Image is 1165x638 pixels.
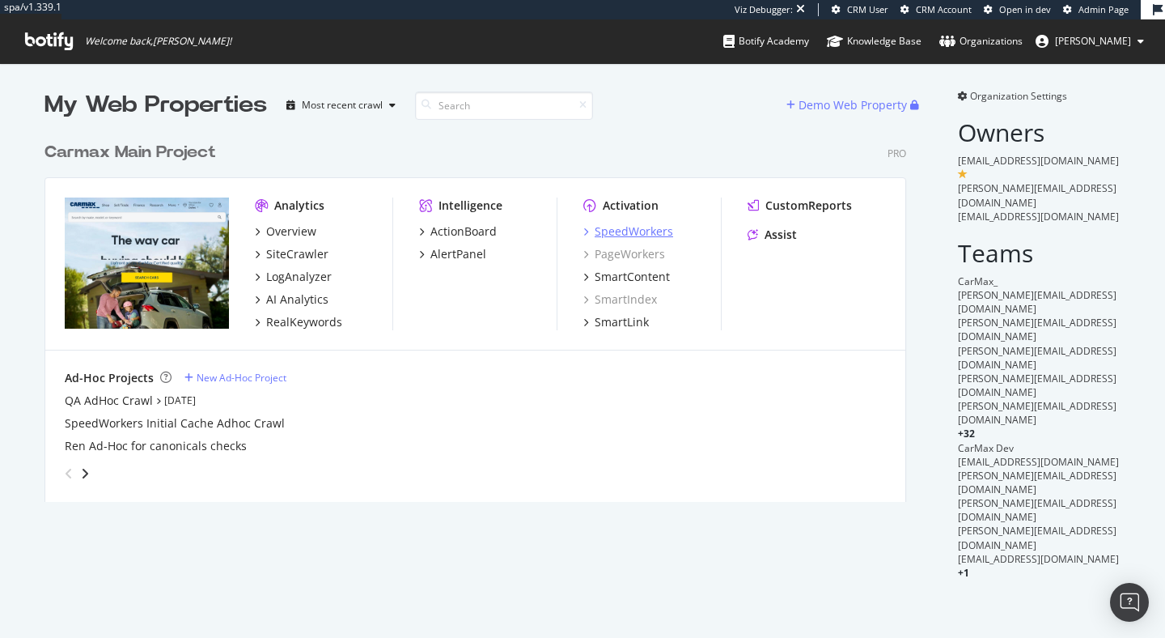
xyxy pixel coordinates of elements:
[958,496,1116,524] span: [PERSON_NAME][EMAIL_ADDRESS][DOMAIN_NAME]
[255,314,342,330] a: RealKeywords
[65,370,154,386] div: Ad-Hoc Projects
[735,3,793,16] div: Viz Debugger:
[583,223,673,240] a: SpeedWorkers
[958,469,1116,496] span: [PERSON_NAME][EMAIL_ADDRESS][DOMAIN_NAME]
[748,198,852,214] a: CustomReports
[723,19,809,63] a: Botify Academy
[888,147,906,160] div: Pro
[65,415,285,432] a: SpeedWorkers Initial Cache Adhoc Crawl
[1023,28,1157,54] button: [PERSON_NAME]
[44,121,919,502] div: grid
[958,524,1116,551] span: [PERSON_NAME][EMAIL_ADDRESS][DOMAIN_NAME]
[1110,583,1149,622] div: Open Intercom Messenger
[302,100,383,110] div: Most recent crawl
[984,3,1051,16] a: Open in dev
[274,198,324,214] div: Analytics
[827,33,921,49] div: Knowledge Base
[723,33,809,49] div: Botify Academy
[595,314,649,330] div: SmartLink
[255,291,328,308] a: AI Analytics
[255,223,316,240] a: Overview
[583,314,649,330] a: SmartLink
[958,181,1116,209] span: [PERSON_NAME][EMAIL_ADDRESS][DOMAIN_NAME]
[958,288,1116,316] span: [PERSON_NAME][EMAIL_ADDRESS][DOMAIN_NAME]
[786,98,910,112] a: Demo Web Property
[958,427,975,440] span: + 32
[827,19,921,63] a: Knowledge Base
[958,344,1116,372] span: [PERSON_NAME][EMAIL_ADDRESS][DOMAIN_NAME]
[939,33,1023,49] div: Organizations
[958,119,1121,146] h2: Owners
[765,227,797,243] div: Assist
[799,97,907,113] div: Demo Web Property
[266,269,332,285] div: LogAnalyzer
[958,316,1116,343] span: [PERSON_NAME][EMAIL_ADDRESS][DOMAIN_NAME]
[1055,34,1131,48] span: adrianna
[430,223,497,240] div: ActionBoard
[65,393,153,409] a: QA AdHoc Crawl
[415,91,593,120] input: Search
[79,466,91,482] div: angle-right
[958,154,1119,168] span: [EMAIL_ADDRESS][DOMAIN_NAME]
[184,371,286,385] a: New Ad-Hoc Project
[970,89,1067,103] span: Organization Settings
[266,314,342,330] div: RealKeywords
[786,92,910,118] button: Demo Web Property
[44,141,222,164] a: Carmax Main Project
[197,371,286,385] div: New Ad-Hoc Project
[419,223,497,240] a: ActionBoard
[65,198,229,329] img: carmax.com
[1063,3,1129,16] a: Admin Page
[595,269,670,285] div: SmartContent
[958,372,1116,399] span: [PERSON_NAME][EMAIL_ADDRESS][DOMAIN_NAME]
[65,438,247,454] a: Ren Ad-Hoc for canonicals checks
[266,291,328,308] div: AI Analytics
[748,227,797,243] a: Assist
[765,198,852,214] div: CustomReports
[603,198,659,214] div: Activation
[255,269,332,285] a: LogAnalyzer
[430,246,486,262] div: AlertPanel
[266,246,328,262] div: SiteCrawler
[958,240,1121,266] h2: Teams
[958,274,1121,288] div: CarMax_
[832,3,888,16] a: CRM User
[1078,3,1129,15] span: Admin Page
[280,92,402,118] button: Most recent crawl
[583,246,665,262] a: PageWorkers
[900,3,972,16] a: CRM Account
[44,141,216,164] div: Carmax Main Project
[958,552,1119,566] span: [EMAIL_ADDRESS][DOMAIN_NAME]
[255,246,328,262] a: SiteCrawler
[266,223,316,240] div: Overview
[438,198,502,214] div: Intelligence
[419,246,486,262] a: AlertPanel
[44,89,267,121] div: My Web Properties
[583,269,670,285] a: SmartContent
[958,441,1121,455] div: CarMax Dev
[583,291,657,308] a: SmartIndex
[958,566,969,580] span: + 1
[999,3,1051,15] span: Open in dev
[958,455,1119,469] span: [EMAIL_ADDRESS][DOMAIN_NAME]
[958,210,1119,223] span: [EMAIL_ADDRESS][DOMAIN_NAME]
[85,35,231,48] span: Welcome back, [PERSON_NAME] !
[595,223,673,240] div: SpeedWorkers
[958,399,1116,427] span: [PERSON_NAME][EMAIL_ADDRESS][DOMAIN_NAME]
[847,3,888,15] span: CRM User
[58,461,79,487] div: angle-left
[916,3,972,15] span: CRM Account
[164,393,196,407] a: [DATE]
[939,19,1023,63] a: Organizations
